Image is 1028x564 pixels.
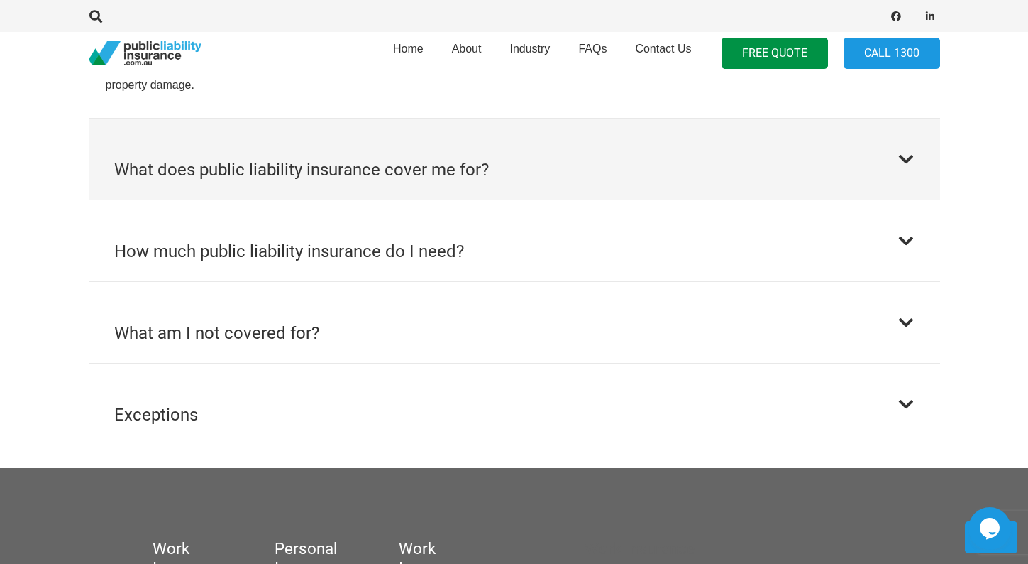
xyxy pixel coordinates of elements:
[82,10,111,23] a: Search
[965,521,1017,553] a: Back to top
[920,6,940,26] a: LinkedIn
[886,6,906,26] a: Facebook
[89,364,940,445] button: Exceptions
[635,43,691,55] span: Contact Us
[114,320,319,346] h2: What am I not covered for?
[452,43,482,55] span: About
[89,200,940,281] button: How much public liability insurance do I need?
[114,402,198,428] h2: Exceptions
[89,282,940,363] button: What am I not covered for?
[393,43,424,55] span: Home
[564,28,621,79] a: FAQs
[114,157,489,183] h2: What does public liability insurance cover me for?
[89,41,201,66] a: pli_logotransparent
[621,28,705,79] a: Contact Us
[968,507,1014,550] iframe: chat widget
[114,239,464,264] h2: How much public liability insurance do I need?
[89,119,940,200] button: What does public liability insurance cover me for?
[578,43,607,55] span: FAQs
[722,38,828,70] a: FREE QUOTE
[379,28,438,79] a: Home
[495,28,564,79] a: Industry
[585,539,751,558] h5: Work Insurance
[438,28,496,79] a: About
[844,38,940,70] a: Call 1300
[509,43,550,55] span: Industry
